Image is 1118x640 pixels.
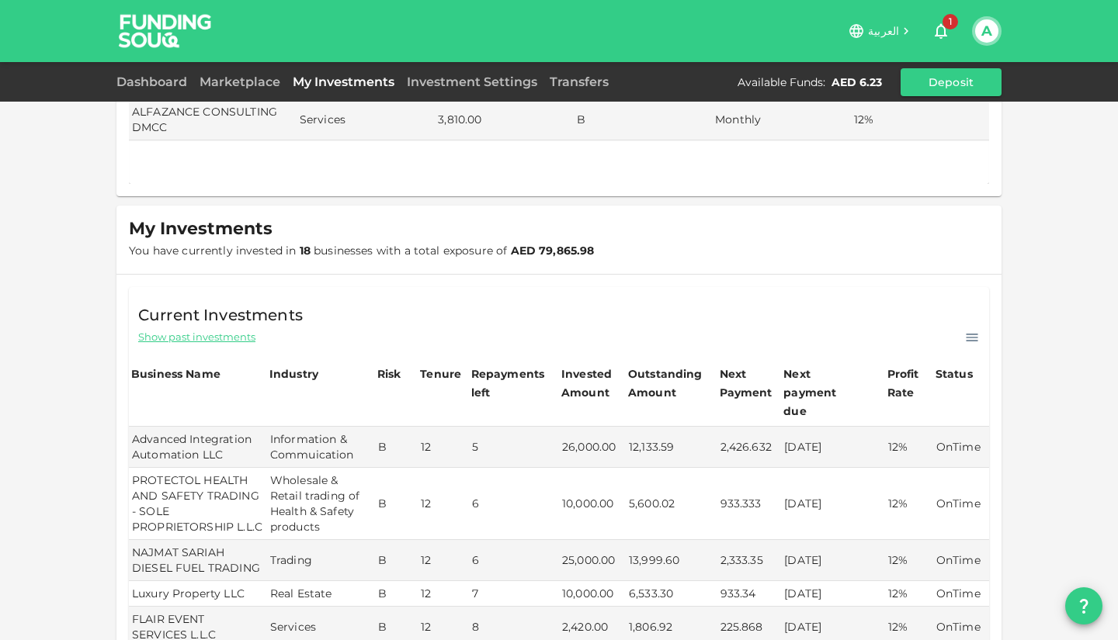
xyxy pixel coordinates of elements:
[933,427,989,468] td: OnTime
[300,244,311,258] strong: 18
[138,303,303,327] span: Current Investments
[401,74,543,89] a: Investment Settings
[885,581,933,607] td: 12%
[267,581,375,607] td: Real Estate
[925,16,957,47] button: 1
[511,244,595,258] strong: AED 79,865.98
[418,540,468,581] td: 12
[781,468,884,540] td: [DATE]
[868,24,899,38] span: العربية
[975,19,998,43] button: A
[420,365,461,383] div: Tenure
[1065,587,1102,624] button: question
[129,540,267,581] td: NAJMAT SARIAH DIESEL FUEL TRADING
[267,468,375,540] td: Wholesale & Retail trading of Health & Safety products
[269,365,318,383] div: Industry
[885,427,933,468] td: 12%
[943,14,958,29] span: 1
[626,427,717,468] td: 12,133.59
[129,218,273,240] span: My Investments
[129,468,267,540] td: PROTECTOL HEALTH AND SAFETY TRADING - SOLE PROPRIETORSHIP L.L.C
[717,427,782,468] td: 2,426.632
[717,581,782,607] td: 933.34
[129,427,267,468] td: Advanced Integration Automation LLC
[887,365,931,402] div: Profit Rate
[717,540,782,581] td: 2,333.35
[783,365,861,420] div: Next payment due
[832,74,882,90] div: AED 6.23
[559,540,626,581] td: 25,000.00
[469,427,559,468] td: 5
[933,581,989,607] td: OnTime
[712,99,850,140] td: Monthly
[129,244,595,258] span: You have currently invested in businesses with a total exposure of
[738,74,825,90] div: Available Funds :
[286,74,401,89] a: My Investments
[469,540,559,581] td: 6
[626,581,717,607] td: 6,533.30
[559,427,626,468] td: 26,000.00
[561,365,623,402] div: Invested Amount
[628,365,706,402] div: Outstanding Amount
[471,365,549,402] div: Repayments left
[885,468,933,540] td: 12%
[933,540,989,581] td: OnTime
[901,68,1002,96] button: Deposit
[717,468,782,540] td: 933.333
[267,540,375,581] td: Trading
[936,365,974,383] div: Status
[543,74,615,89] a: Transfers
[116,74,193,89] a: Dashboard
[129,99,297,140] td: ALFAZANCE CONSULTING DMCC
[469,581,559,607] td: 7
[131,365,220,383] div: Business Name
[418,427,468,468] td: 12
[297,99,435,140] td: Services
[138,330,255,344] span: Show past investments
[418,581,468,607] td: 12
[574,99,712,140] td: B
[559,468,626,540] td: 10,000.00
[435,99,573,140] td: 3,810.00
[851,99,990,140] td: 12%
[626,468,717,540] td: 5,600.02
[267,427,375,468] td: Information & Commuication
[781,540,884,581] td: [DATE]
[781,581,884,607] td: [DATE]
[933,468,989,540] td: OnTime
[375,468,418,540] td: B
[626,540,717,581] td: 13,999.60
[375,427,418,468] td: B
[418,468,468,540] td: 12
[720,365,779,402] div: Next Payment
[375,540,418,581] td: B
[559,581,626,607] td: 10,000.00
[469,468,559,540] td: 6
[377,365,408,383] div: Risk
[781,427,884,468] td: [DATE]
[193,74,286,89] a: Marketplace
[885,540,933,581] td: 12%
[129,581,267,607] td: Luxury Property LLC
[375,581,418,607] td: B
